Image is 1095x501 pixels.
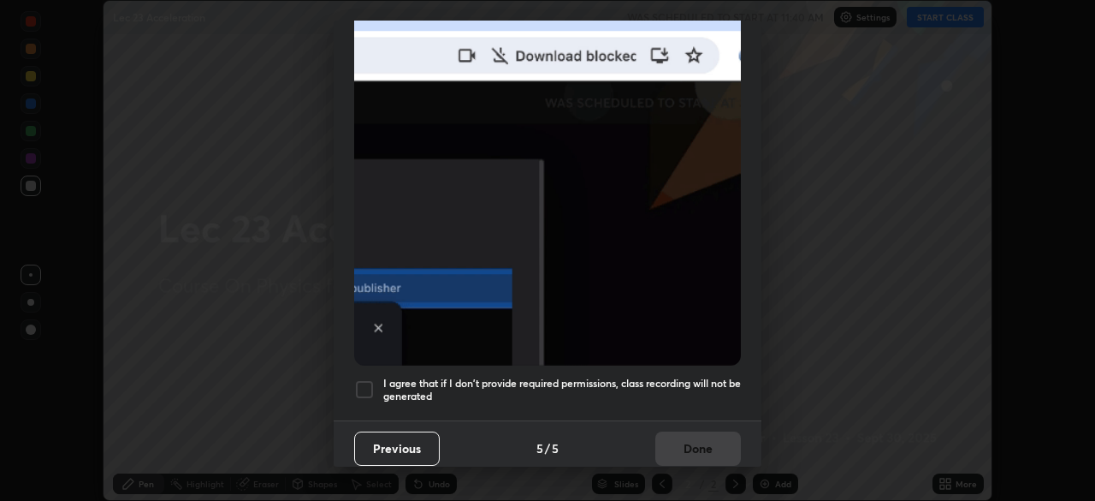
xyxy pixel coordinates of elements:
[383,377,741,403] h5: I agree that if I don't provide required permissions, class recording will not be generated
[536,439,543,457] h4: 5
[545,439,550,457] h4: /
[552,439,559,457] h4: 5
[354,432,440,466] button: Previous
